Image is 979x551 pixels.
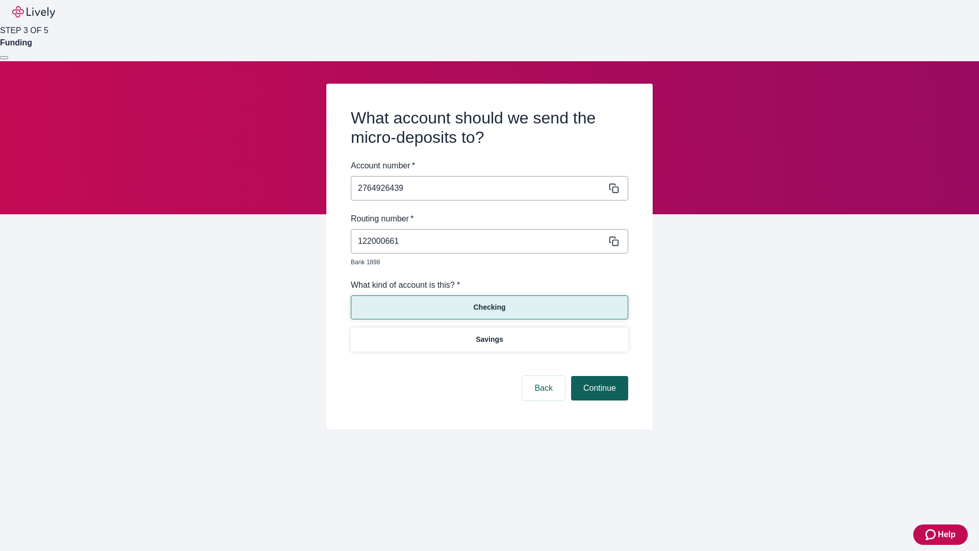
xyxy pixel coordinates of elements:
button: Continue [571,376,628,400]
svg: Zendesk support icon [925,529,938,541]
svg: Copy to clipboard [609,183,619,193]
button: Zendesk support iconHelp [913,524,968,545]
label: What kind of account is this? * [351,279,460,291]
button: Savings [351,328,628,352]
img: Lively [12,6,55,18]
p: Savings [476,334,503,345]
svg: Copy to clipboard [609,236,619,246]
button: Copy message content to clipboard [607,181,621,195]
p: Bank 1898 [351,258,621,267]
span: Help [938,529,956,541]
label: Account number [351,160,415,172]
label: Routing number [351,213,414,225]
button: Back [522,376,565,400]
button: Checking [351,295,628,319]
p: Checking [473,302,505,313]
button: Copy message content to clipboard [607,234,621,248]
h2: What account should we send the micro-deposits to? [351,108,628,147]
